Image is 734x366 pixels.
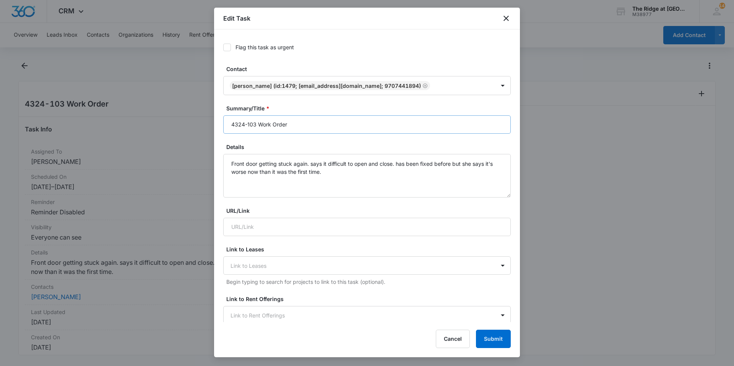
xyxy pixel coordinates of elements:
div: Flag this task as urgent [235,43,294,51]
button: Cancel [436,330,470,348]
p: Begin typing to search for projects to link to this task (optional). [226,278,511,286]
h1: Edit Task [223,14,250,23]
label: URL/Link [226,207,514,215]
label: Link to Rent Offerings [226,295,514,303]
div: Remove Steffanie Cordova (ID:1479; cordova_steff@hotmail.com; 9707441894) [421,83,428,88]
label: Summary/Title [226,104,514,112]
div: [PERSON_NAME] (ID:1479; [EMAIL_ADDRESS][DOMAIN_NAME]; 9707441894) [232,83,421,89]
label: Contact [226,65,514,73]
label: Link to Leases [226,245,514,253]
textarea: Front door getting stuck again. says it difficult to open and close. has been fixed before but sh... [223,154,511,198]
button: Submit [476,330,511,348]
button: close [502,14,511,23]
input: Summary/Title [223,115,511,134]
input: URL/Link [223,218,511,236]
label: Details [226,143,514,151]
